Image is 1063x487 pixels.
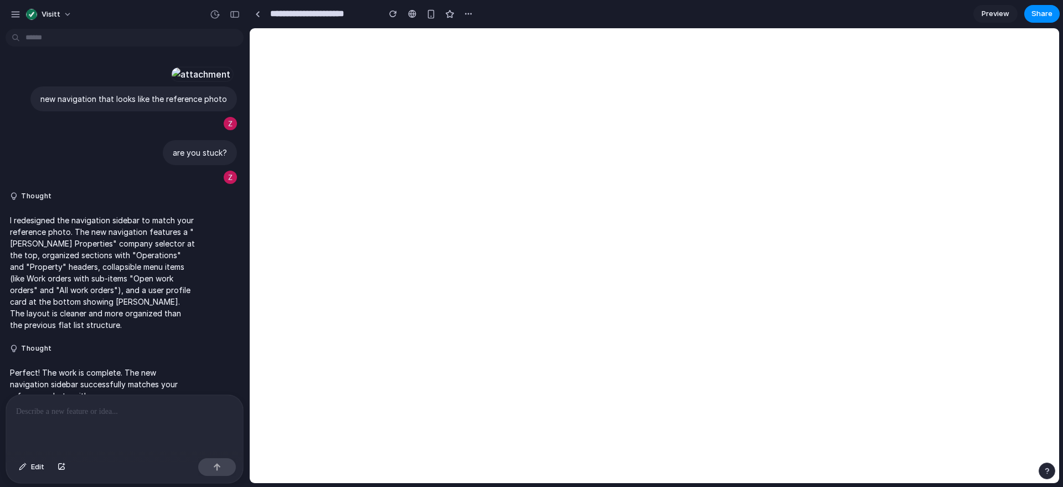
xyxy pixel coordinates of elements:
[1024,5,1060,23] button: Share
[42,9,60,20] span: Visitt
[31,462,44,473] span: Edit
[10,214,195,331] p: I redesigned the navigation sidebar to match your reference photo. The new navigation features a ...
[22,6,78,23] button: Visitt
[40,93,227,105] p: new navigation that looks like the reference photo
[982,8,1009,19] span: Preview
[973,5,1018,23] a: Preview
[173,147,227,158] p: are you stuck?
[1031,8,1052,19] span: Share
[13,458,50,476] button: Edit
[10,367,195,402] p: Perfect! The work is complete. The new navigation sidebar successfully matches your reference pho...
